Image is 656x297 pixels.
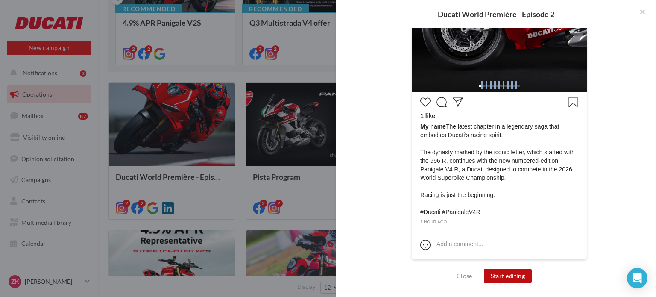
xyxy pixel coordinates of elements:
div: 1 hour ago [420,218,578,226]
div: 1 like [420,112,578,122]
span: My name [420,123,446,130]
svg: Partager la publication [453,97,463,107]
svg: Emoji [420,240,430,250]
span: The latest chapter in a legendary saga that embodies Ducati’s racing spirit. The dynasty marked b... [420,122,578,216]
div: Non-contractual preview [411,259,587,271]
button: Close [453,271,476,281]
button: Start editing [484,269,532,283]
svg: Enregistrer [568,97,578,107]
svg: Commenter [436,97,447,107]
div: Ducati World Première - Episode 2 [349,10,642,18]
div: Add a comment... [436,240,483,248]
div: Open Intercom Messenger [627,268,647,288]
svg: J’aime [420,97,430,107]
